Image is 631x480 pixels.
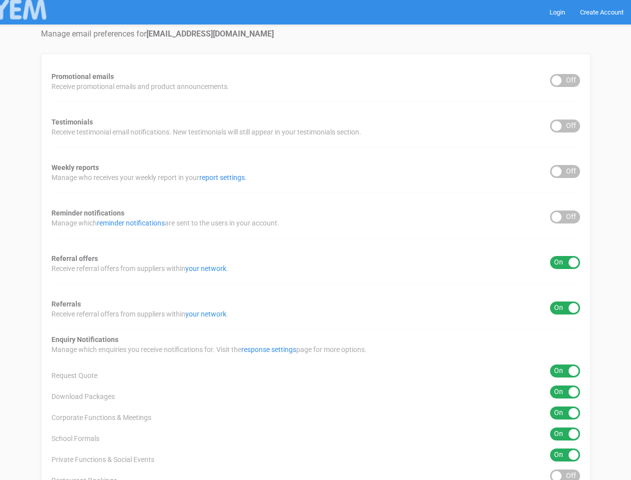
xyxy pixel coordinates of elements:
strong: Promotional emails [51,72,114,80]
a: response settings [241,345,296,353]
a: your network [185,310,226,318]
strong: Referral offers [51,254,98,262]
strong: [EMAIL_ADDRESS][DOMAIN_NAME] [146,29,274,38]
span: School Formals [51,433,99,443]
span: Manage who receives your weekly report in your . [51,172,247,182]
strong: Testimonials [51,118,93,126]
strong: Weekly reports [51,163,99,171]
span: Request Quote [51,370,97,380]
span: Receive testimonial email notifications. New testimonials will still appear in your testimonials ... [51,127,361,137]
span: Receive referral offers from suppliers within . [51,309,228,319]
span: Corporate Functions & Meetings [51,412,151,422]
span: Manage which enquiries you receive notifications for. Visit the page for more options. [51,344,367,354]
span: Download Packages [51,391,115,401]
strong: Reminder notifications [51,209,124,217]
h4: Manage email preferences for [41,29,591,38]
strong: Referrals [51,300,81,308]
strong: Enquiry Notifications [51,335,118,343]
span: Private Functions & Social Events [51,454,154,464]
a: reminder notifications [97,219,165,227]
a: your network [185,264,226,272]
span: Receive promotional emails and product announcements. [51,81,229,91]
span: Manage which are sent to the users in your account. [51,218,279,228]
span: Receive referral offers from suppliers within . [51,263,228,273]
a: report settings [199,173,245,181]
